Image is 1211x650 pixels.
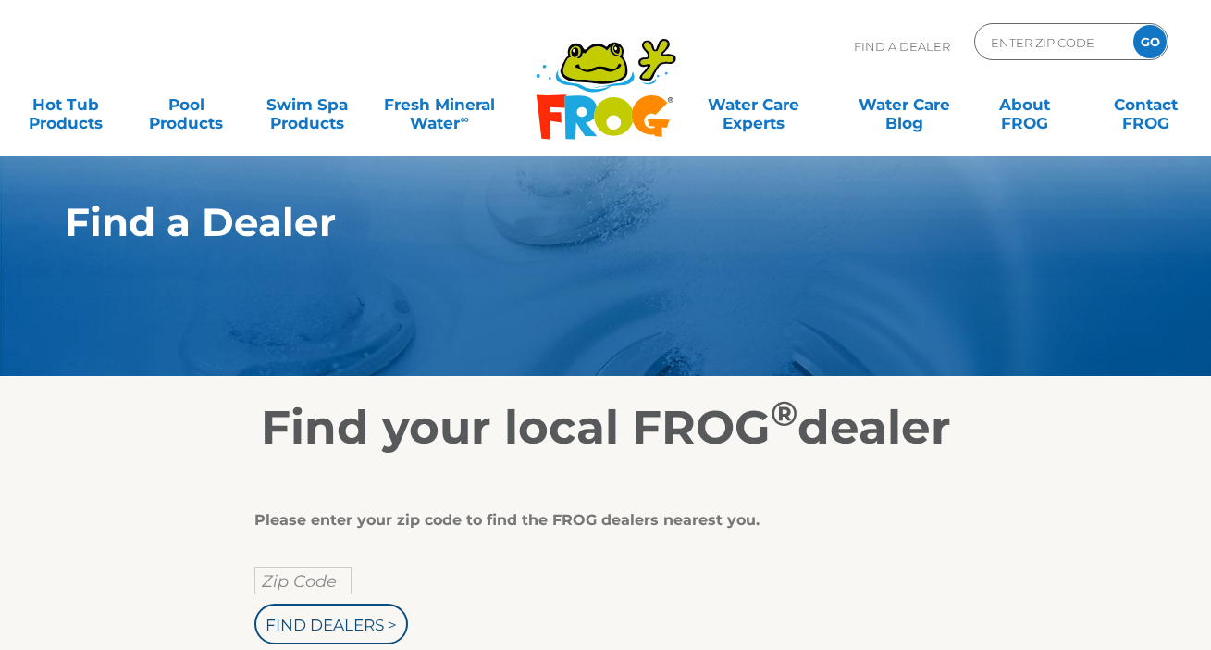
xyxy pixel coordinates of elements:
[854,23,950,69] p: Find A Dealer
[460,112,468,126] sup: ∞
[254,604,408,644] input: Find Dealers >
[978,86,1072,123] a: AboutFROG
[771,393,797,434] sup: ®
[677,86,830,123] a: Water CareExperts
[989,29,1114,56] input: Zip Code Form
[140,86,234,123] a: PoolProducts
[65,200,1061,244] h1: Find a Dealer
[19,86,113,123] a: Hot TubProducts
[260,86,354,123] a: Swim SpaProducts
[857,86,951,123] a: Water CareBlog
[37,400,1175,456] h2: Find your local FROG dealer
[1098,86,1192,123] a: ContactFROG
[381,86,499,123] a: Fresh MineralWater∞
[1133,25,1167,58] input: GO
[254,511,944,530] div: Please enter your zip code to find the FROG dealers nearest you.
